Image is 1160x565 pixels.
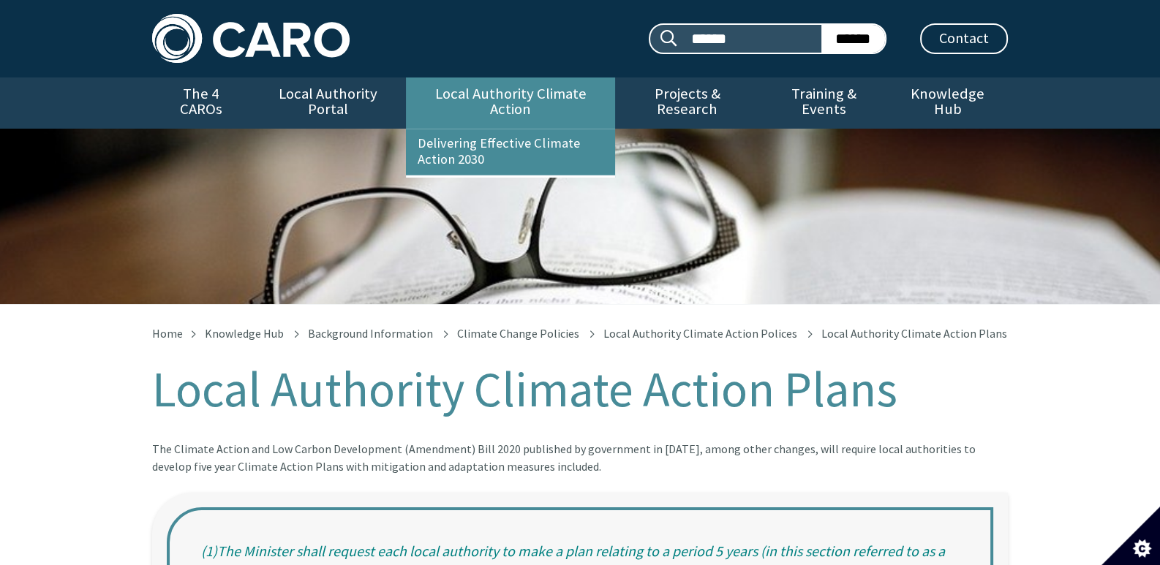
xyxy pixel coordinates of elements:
[457,326,579,341] a: Climate Change Policies
[249,77,406,129] a: Local Authority Portal
[152,440,1008,475] div: The Climate Action and Low Carbon Development (Amendment) Bill 2020 published by government in [D...
[308,326,433,341] a: Background Information
[152,77,249,129] a: The 4 CAROs
[152,326,183,341] a: Home
[152,363,1008,417] h1: Local Authority Climate Action Plans
[603,326,797,341] a: Local Authority Climate Action Polices
[406,129,614,175] a: Delivering Effective Climate Action 2030
[205,326,284,341] a: Knowledge Hub
[1101,507,1160,565] button: Set cookie preferences
[406,77,614,129] a: Local Authority Climate Action
[615,77,760,129] a: Projects & Research
[888,77,1008,129] a: Knowledge Hub
[821,326,1007,341] span: Local Authority Climate Action Plans
[920,23,1008,54] a: Contact
[152,14,350,63] img: Caro logo
[759,77,887,129] a: Training & Events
